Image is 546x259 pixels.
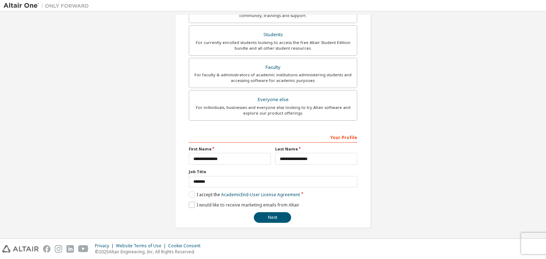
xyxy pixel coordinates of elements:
[116,243,168,249] div: Website Terms of Use
[95,249,205,255] p: © 2025 Altair Engineering, Inc. All Rights Reserved.
[193,30,353,40] div: Students
[193,105,353,116] div: For individuals, businesses and everyone else looking to try Altair software and explore our prod...
[189,202,299,208] label: I would like to receive marketing emails from Altair
[193,95,353,105] div: Everyone else
[4,2,92,9] img: Altair One
[43,245,50,253] img: facebook.svg
[189,131,357,143] div: Your Profile
[2,245,39,253] img: altair_logo.svg
[254,212,291,223] button: Next
[95,243,116,249] div: Privacy
[55,245,62,253] img: instagram.svg
[193,72,353,83] div: For faculty & administrators of academic institutions administering students and accessing softwa...
[193,62,353,72] div: Faculty
[275,146,357,152] label: Last Name
[221,192,300,198] a: Academic End-User License Agreement
[66,245,74,253] img: linkedin.svg
[78,245,89,253] img: youtube.svg
[189,146,271,152] label: First Name
[168,243,205,249] div: Cookie Consent
[193,40,353,51] div: For currently enrolled students looking to access the free Altair Student Edition bundle and all ...
[189,192,300,198] label: I accept the
[189,169,357,175] label: Job Title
